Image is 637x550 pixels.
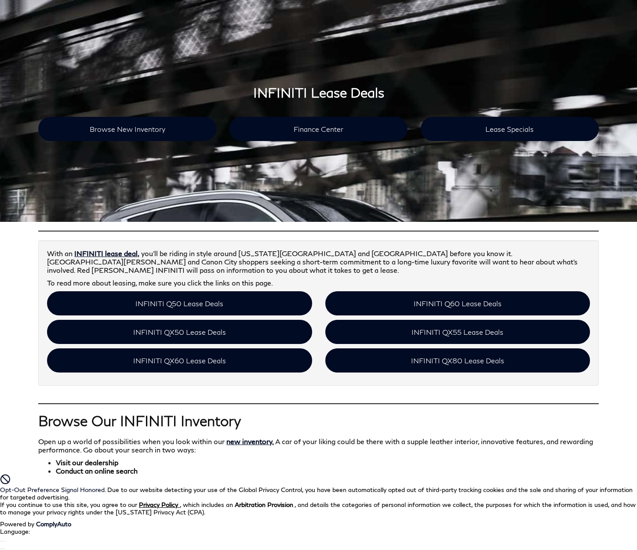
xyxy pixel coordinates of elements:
[47,291,312,315] a: INFINITI Q50 Lease Deals
[47,320,312,344] a: INFINITI QX50 Lease Deals
[325,348,590,373] a: INFINITI QX80 Lease Deals
[47,348,312,373] a: INFINITI QX60 Lease Deals
[325,291,590,315] a: INFINITI Q60 Lease Deals
[139,501,180,508] a: Privacy Policy
[226,437,274,445] a: new inventory.
[38,117,216,141] a: Browse New Inventory
[325,320,590,344] a: INFINITI QX55 Lease Deals
[421,117,599,141] a: Lease Specials
[38,412,241,429] strong: Browse Our INFINITI Inventory
[74,249,139,257] a: INFINITI lease deal,
[56,458,118,467] strong: Visit our dealership
[47,279,590,287] p: To read more about leasing, make sure you click the links on this page.
[229,117,408,141] a: Finance Center
[235,501,293,508] strong: Arbitration Provision
[36,520,71,528] a: ComplyAuto
[253,84,384,100] strong: INFINITI Lease Deals
[139,501,178,508] u: Privacy Policy
[38,437,598,454] p: Open up a world of possibilities when you look within our A car of your liking could be there wit...
[56,467,138,475] strong: Conduct an online search
[47,249,590,274] p: With an you’ll be riding in style around [US_STATE][GEOGRAPHIC_DATA] and [GEOGRAPHIC_DATA] before...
